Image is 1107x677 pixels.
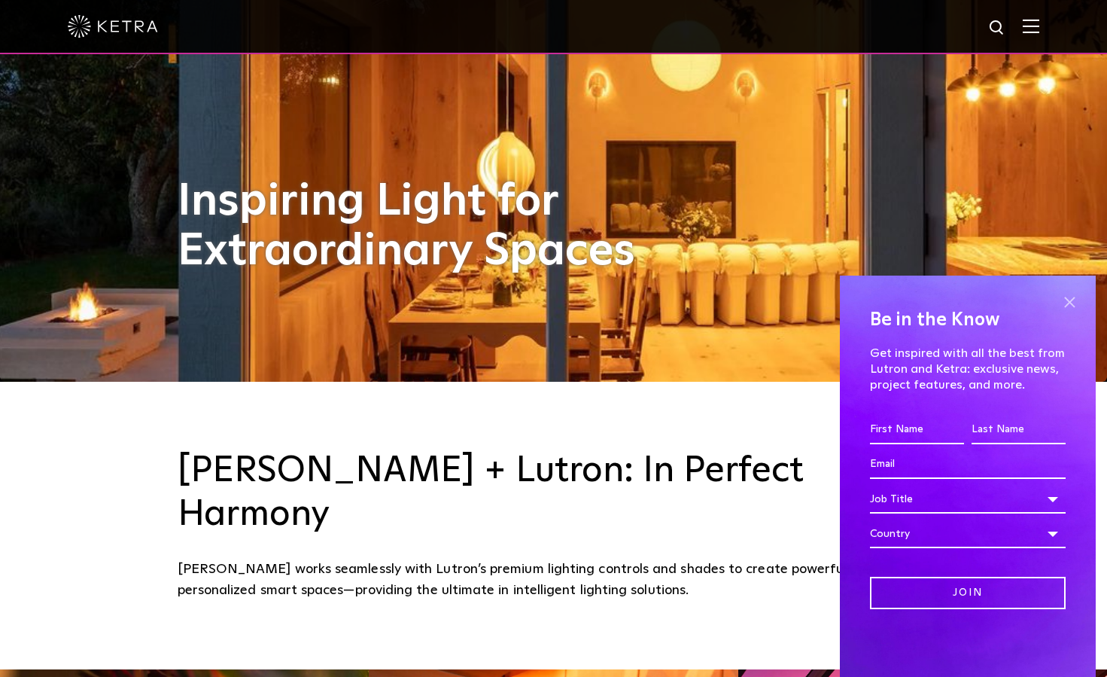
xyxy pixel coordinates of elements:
[870,485,1066,514] div: Job Title
[870,346,1066,392] p: Get inspired with all the best from Lutron and Ketra: exclusive news, project features, and more.
[870,306,1066,334] h4: Be in the Know
[870,520,1066,548] div: Country
[68,15,158,38] img: ketra-logo-2019-white
[178,559,930,602] div: [PERSON_NAME] works seamlessly with Lutron’s premium lighting controls and shades to create power...
[870,416,964,444] input: First Name
[870,577,1066,609] input: Join
[988,19,1007,38] img: search icon
[1023,19,1039,33] img: Hamburger%20Nav.svg
[178,177,667,276] h1: Inspiring Light for Extraordinary Spaces
[870,450,1066,479] input: Email
[178,450,930,536] h3: [PERSON_NAME] + Lutron: In Perfect Harmony
[972,416,1066,444] input: Last Name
